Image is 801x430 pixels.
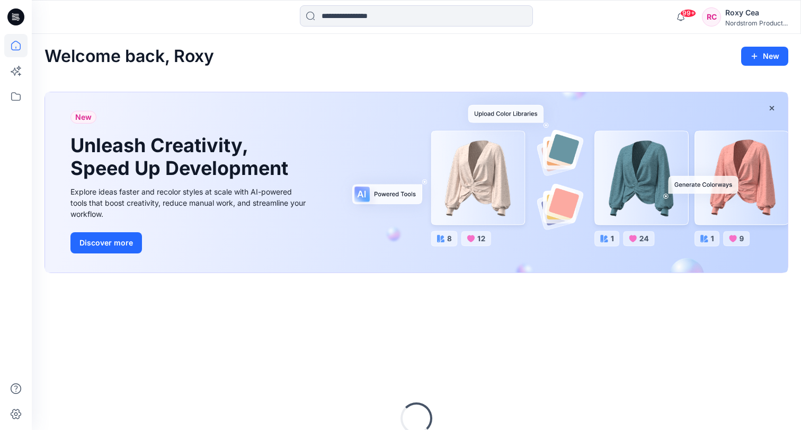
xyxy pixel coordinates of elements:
[75,111,92,124] span: New
[44,47,214,66] h2: Welcome back, Roxy
[725,6,788,19] div: Roxy Cea
[70,134,293,180] h1: Unleash Creativity, Speed Up Development
[70,232,309,253] a: Discover more
[70,186,309,220] div: Explore ideas faster and recolor styles at scale with AI-powered tools that boost creativity, red...
[70,232,142,253] button: Discover more
[741,47,788,66] button: New
[680,9,696,17] span: 99+
[702,7,721,27] div: RC
[725,19,788,27] div: Nordstrom Product...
